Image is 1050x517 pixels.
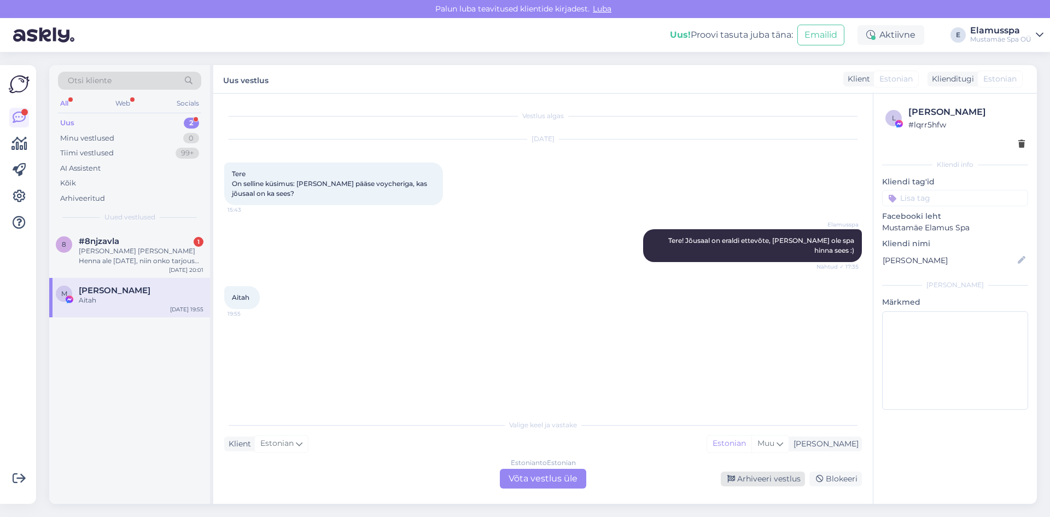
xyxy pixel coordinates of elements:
[227,310,269,318] span: 19:55
[670,30,691,40] b: Uus!
[194,237,203,247] div: 1
[818,220,859,229] span: Elamusspa
[707,435,751,452] div: Estonian
[670,28,793,42] div: Proovi tasuta juba täna:
[60,148,114,159] div: Tiimi vestlused
[104,212,155,222] span: Uued vestlused
[882,222,1028,234] p: Mustamäe Elamus Spa
[816,263,859,271] span: Nähtud ✓ 17:35
[224,438,251,450] div: Klient
[721,472,805,486] div: Arhiveeri vestlus
[169,266,203,274] div: [DATE] 20:01
[908,119,1025,131] div: # lqrr5hfw
[789,438,859,450] div: [PERSON_NAME]
[950,27,966,43] div: E
[170,305,203,313] div: [DATE] 19:55
[757,438,774,448] span: Muu
[927,73,974,85] div: Klienditugi
[232,293,249,301] span: Aitah
[184,118,199,129] div: 2
[9,74,30,95] img: Askly Logo
[62,240,66,248] span: 8
[227,206,269,214] span: 15:43
[590,4,615,14] span: Luba
[883,254,1016,266] input: Lisa nimi
[882,160,1028,170] div: Kliendi info
[882,176,1028,188] p: Kliendi tag'id
[60,163,101,174] div: AI Assistent
[79,286,150,295] span: Marina Pv
[970,26,1043,44] a: ElamusspaMustamäe Spa OÜ
[68,75,112,86] span: Otsi kliente
[879,73,913,85] span: Estonian
[224,134,862,144] div: [DATE]
[908,106,1025,119] div: [PERSON_NAME]
[174,96,201,111] div: Socials
[797,25,844,45] button: Emailid
[232,170,429,197] span: Tere On selline küsimus: [PERSON_NAME] pääse voycheriga, kas jõusaal on ka sees?
[843,73,870,85] div: Klient
[809,472,862,486] div: Blokeeri
[511,458,576,468] div: Estonian to Estonian
[60,178,76,189] div: Kõik
[260,438,294,450] span: Estonian
[892,114,896,122] span: l
[970,35,1031,44] div: Mustamäe Spa OÜ
[60,133,114,144] div: Minu vestlused
[79,236,119,246] span: #8njzavla
[79,295,203,305] div: Aitah
[500,469,586,489] div: Võta vestlus üle
[970,26,1031,35] div: Elamusspa
[58,96,71,111] div: All
[176,148,199,159] div: 99+
[882,190,1028,206] input: Lisa tag
[224,111,862,121] div: Vestlus algas
[113,96,132,111] div: Web
[668,236,856,254] span: Tere! Jõusaal on eraldi ettevõte, [PERSON_NAME] ole spa hinna sees :)
[61,289,67,298] span: M
[79,246,203,266] div: [PERSON_NAME] [PERSON_NAME] Henna ale [DATE], niin onko tarjous voimassa sunnuntaina?
[882,297,1028,308] p: Märkmed
[882,280,1028,290] div: [PERSON_NAME]
[882,211,1028,222] p: Facebooki leht
[882,238,1028,249] p: Kliendi nimi
[183,133,199,144] div: 0
[60,193,105,204] div: Arhiveeritud
[223,72,269,86] label: Uus vestlus
[224,420,862,430] div: Valige keel ja vastake
[983,73,1017,85] span: Estonian
[857,25,924,45] div: Aktiivne
[60,118,74,129] div: Uus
